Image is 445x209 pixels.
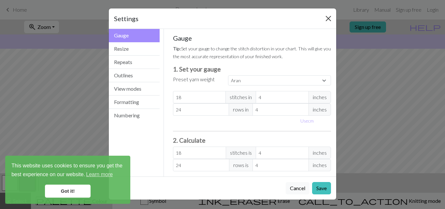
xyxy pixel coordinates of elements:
[309,103,331,116] span: inches
[109,56,160,69] button: Repeats
[45,185,91,198] a: dismiss cookie message
[173,34,331,42] h5: Gauge
[109,96,160,109] button: Formatting
[11,162,124,179] span: This website uses cookies to ensure you get the best experience on our website.
[5,156,130,204] div: cookieconsent
[173,46,181,51] strong: Tip:
[229,103,253,116] span: rows in
[297,116,317,126] button: Usecm
[312,182,331,194] button: Save
[225,91,256,103] span: stitches in
[286,182,309,194] button: Cancel
[109,109,160,122] button: Numbering
[323,13,334,24] button: Close
[226,147,256,159] span: stitches is
[309,91,331,103] span: inches
[309,147,331,159] span: inches
[173,137,331,144] h3: 2. Calculate
[109,82,160,96] button: View modes
[109,69,160,82] button: Outlines
[229,159,253,171] span: rows is
[114,14,138,23] h5: Settings
[309,159,331,171] span: inches
[85,170,114,179] a: learn more about cookies
[109,29,160,42] button: Gauge
[173,75,215,83] label: Preset yarn weight
[173,46,331,59] small: Set your gauge to change the stitch distortion in your chart. This will give you the most accurat...
[109,42,160,56] button: Resize
[173,65,331,73] h3: 1. Set your gauge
